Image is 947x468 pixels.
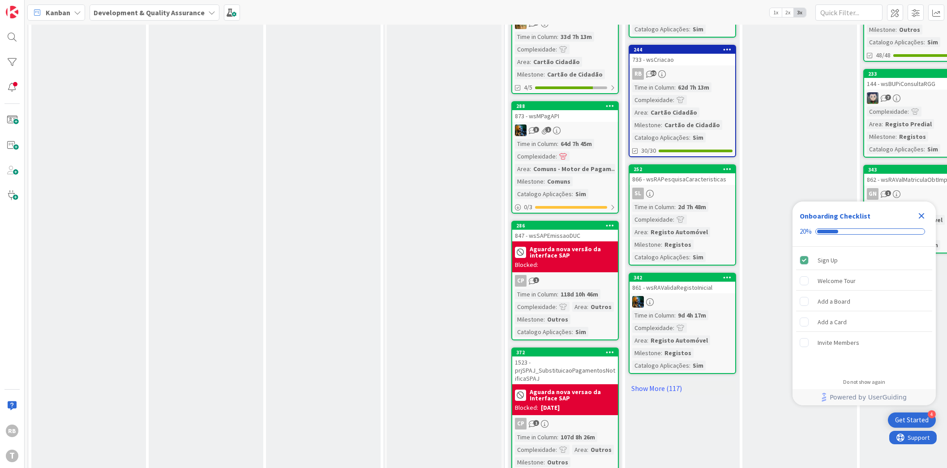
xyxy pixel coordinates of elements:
div: 733 - wsCriacao [630,54,735,65]
div: Cartão de Cidadão [662,120,722,130]
div: Catalogo Aplicações [632,24,689,34]
a: Powered by UserGuiding [797,389,931,405]
div: Time in Column [515,432,557,442]
a: Show More (117) [629,381,736,395]
div: Milestone [632,240,661,249]
div: Outros [897,25,922,34]
span: : [647,335,648,345]
div: Time in Column [515,289,557,299]
div: Milestone [632,348,661,358]
div: Time in Column [632,310,674,320]
span: : [689,24,690,34]
div: Complexidade [867,107,908,116]
span: : [530,57,531,67]
div: 9d 4h 17m [676,310,708,320]
div: Onboarding Checklist [800,210,870,221]
div: Outros [588,302,614,312]
div: Registo Automóvel [648,227,710,237]
div: Complexidade [515,151,556,161]
div: JC [512,125,618,136]
div: CP [512,418,618,429]
span: Kanban [46,7,70,18]
span: 4/5 [524,83,532,92]
span: : [661,348,662,358]
div: Area [572,445,587,455]
span: 30/30 [641,146,656,155]
span: : [896,132,897,142]
div: Sim [690,133,706,142]
span: Powered by UserGuiding [830,392,907,403]
div: Milestone [515,314,544,324]
div: [DATE] [541,403,560,412]
div: 372 [512,348,618,356]
span: : [674,202,676,212]
span: : [556,445,557,455]
div: Add a Card is incomplete. [796,312,932,332]
div: Milestone [632,120,661,130]
div: Get Started [895,416,929,425]
div: CP [512,275,618,287]
span: : [572,189,573,199]
img: JC [515,125,527,136]
div: Sign Up [818,255,838,266]
span: : [556,151,557,161]
span: 48/48 [876,51,891,60]
div: Registo Predial [883,119,934,129]
div: 342 [630,274,735,282]
div: RB [632,68,644,80]
span: : [689,252,690,262]
div: Checklist progress: 20% [800,228,929,236]
div: Add a Board [818,296,850,307]
div: Blocked: [515,403,538,412]
span: : [673,323,674,333]
div: Complexidade [515,445,556,455]
div: 252 [630,165,735,173]
div: Catalogo Aplicações [632,361,689,370]
div: 847 - wsSAPEmissaoDUC [512,230,618,241]
div: 372 [516,349,618,356]
div: Invite Members [818,337,859,348]
span: : [882,119,883,129]
div: Comuns [545,176,573,186]
div: Sim [573,189,588,199]
span: : [530,164,531,174]
div: RB [630,68,735,80]
div: 244733 - wsCriacao [630,46,735,65]
div: 118d 10h 46m [558,289,600,299]
div: CP [515,275,527,287]
div: Cartão Cidadão [531,57,582,67]
div: Catalogo Aplicações [632,252,689,262]
span: : [908,107,909,116]
div: Cartão Cidadão [648,107,699,117]
span: : [556,44,557,54]
div: Complexidade [632,95,673,105]
div: Open Get Started checklist, remaining modules: 4 [888,412,936,428]
div: Outros [545,314,570,324]
span: : [544,69,545,79]
div: Catalogo Aplicações [867,37,924,47]
span: 1 [533,420,539,426]
span: 1 [885,190,891,196]
div: Area [632,107,647,117]
div: 873 - wsMPagAPI [512,110,618,122]
div: Sign Up is complete. [796,250,932,270]
div: 286 [516,223,618,229]
div: Complexidade [515,44,556,54]
div: 0/3 [512,202,618,213]
div: 288 [512,102,618,110]
b: Aguarda nova versão da interface SAP [530,246,615,258]
span: : [572,327,573,337]
b: Development & Quality Assurance [94,8,205,17]
div: 252866 - wsRAPesquisaCaracteristicas [630,165,735,185]
div: Milestone [867,132,896,142]
span: : [544,314,545,324]
div: Invite Members is incomplete. [796,333,932,352]
div: Sim [690,24,706,34]
img: JC [632,296,644,308]
div: Welcome Tour is incomplete. [796,271,932,291]
span: 0 / 3 [524,202,532,212]
span: : [544,457,545,467]
div: SL [632,188,644,199]
div: Catalogo Aplicações [515,189,572,199]
span: : [557,32,558,42]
